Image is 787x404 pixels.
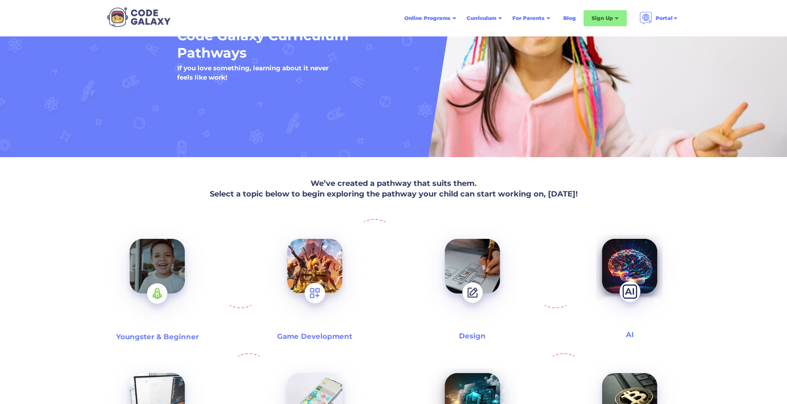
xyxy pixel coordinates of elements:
div: Sign Up [584,10,627,26]
div: Portal [634,8,684,28]
a: Blog [558,11,581,26]
div: For Parents [512,14,545,22]
div: Online Programs [404,14,451,22]
div: Sign Up [592,14,613,22]
h3: Game Development [277,332,352,341]
h3: AI [626,330,634,340]
h5: If you love something, learning about it never feels like work! [177,64,328,82]
strong: We’ve created a pathway that suits them. Select a topic below to begin exploring the pathway your... [210,179,578,199]
a: AI [551,219,708,346]
div: Online Programs [399,11,462,26]
div: For Parents [507,11,556,26]
a: Game Development [260,219,369,346]
h3: Design [459,331,486,341]
h1: Code Galaxy Curriculum Pathways [177,27,543,62]
div: Curriculum [467,14,496,22]
a: Design [394,219,551,346]
div: Curriculum [462,11,507,26]
h3: Youngster & Beginner [116,332,199,342]
div: Portal [656,14,673,22]
a: Youngster & Beginner [79,219,236,346]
